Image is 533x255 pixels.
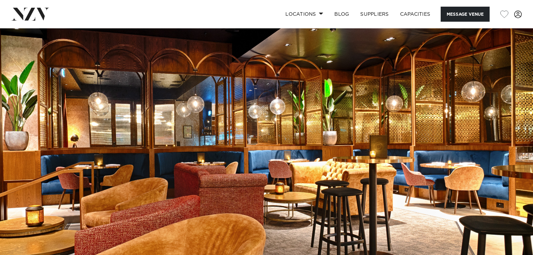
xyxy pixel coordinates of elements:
[395,7,436,22] a: Capacities
[11,8,49,20] img: nzv-logo.png
[441,7,490,22] button: Message Venue
[329,7,355,22] a: BLOG
[280,7,329,22] a: Locations
[355,7,394,22] a: SUPPLIERS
